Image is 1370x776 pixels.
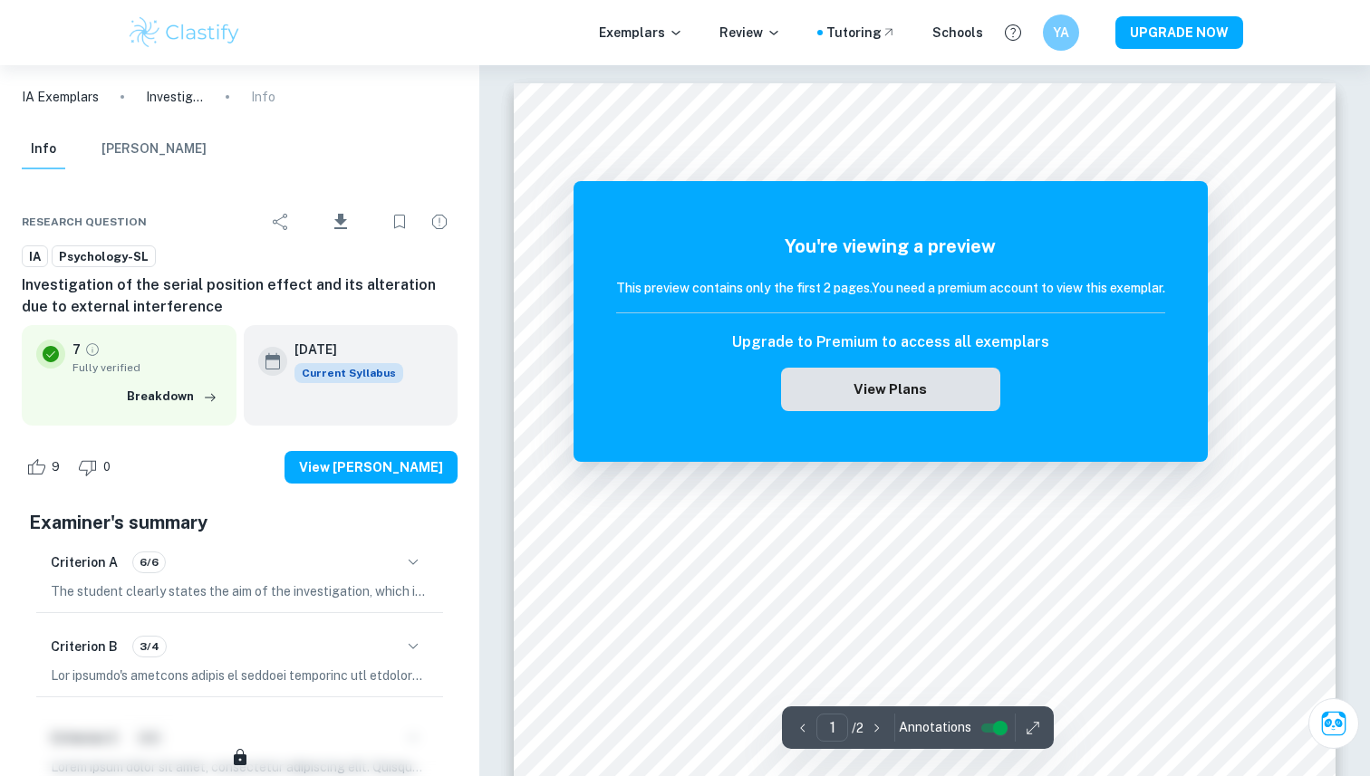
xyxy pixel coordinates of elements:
h5: Examiner's summary [29,509,450,536]
div: Like [22,453,70,482]
h6: [DATE] [294,340,389,359]
p: Info [251,87,275,107]
p: Lor ipsumdo's ametcons adipis el seddoei temporinc utl etdolorem, al enim adminimve quisnost exe ... [51,666,429,685]
a: Schools [932,23,983,43]
h6: YA [1051,23,1072,43]
button: YA [1043,14,1079,51]
button: View Plans [781,368,1000,411]
h6: Criterion B [51,637,118,656]
button: [PERSON_NAME] [101,129,207,169]
p: / 2 [852,718,863,738]
button: Ask Clai [1308,698,1359,749]
h6: Criterion A [51,552,118,572]
div: This exemplar is based on the current syllabus. Feel free to refer to it for inspiration/ideas wh... [294,363,403,383]
button: Info [22,129,65,169]
span: Annotations [899,718,971,737]
div: Download [303,198,378,245]
span: Fully verified [72,359,222,376]
h6: Upgrade to Premium to access all exemplars [732,331,1049,353]
p: The student clearly states the aim of the investigation, which is "to investigate whether the SPE... [51,581,429,601]
a: IA [22,245,48,268]
p: Investigation of the serial position effect and its alteration due to external interference [146,87,204,107]
a: Tutoring [826,23,896,43]
span: 6/6 [133,554,165,570]
span: 9 [42,458,70,476]
h6: This preview contains only the first 2 pages. You need a premium account to view this exemplar. [616,278,1165,298]
span: 0 [93,458,121,476]
h6: Investigation of the serial position effect and its alteration due to external interference [22,274,458,318]
span: Research question [22,214,147,230]
div: Share [263,204,299,240]
a: Grade fully verified [84,341,101,358]
button: UPGRADE NOW [1115,16,1243,49]
span: Current Syllabus [294,363,403,383]
span: 3/4 [133,638,166,655]
p: Exemplars [599,23,683,43]
a: Psychology-SL [52,245,156,268]
button: View [PERSON_NAME] [285,451,458,484]
div: Dislike [73,453,121,482]
div: Report issue [421,204,458,240]
a: IA Exemplars [22,87,99,107]
h5: You're viewing a preview [616,233,1165,260]
span: Psychology-SL [53,248,155,266]
p: Review [719,23,781,43]
p: 7 [72,340,81,359]
button: Help and Feedback [998,17,1028,48]
img: Clastify logo [127,14,242,51]
button: Breakdown [122,383,222,410]
span: IA [23,248,47,266]
div: Bookmark [381,204,418,240]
